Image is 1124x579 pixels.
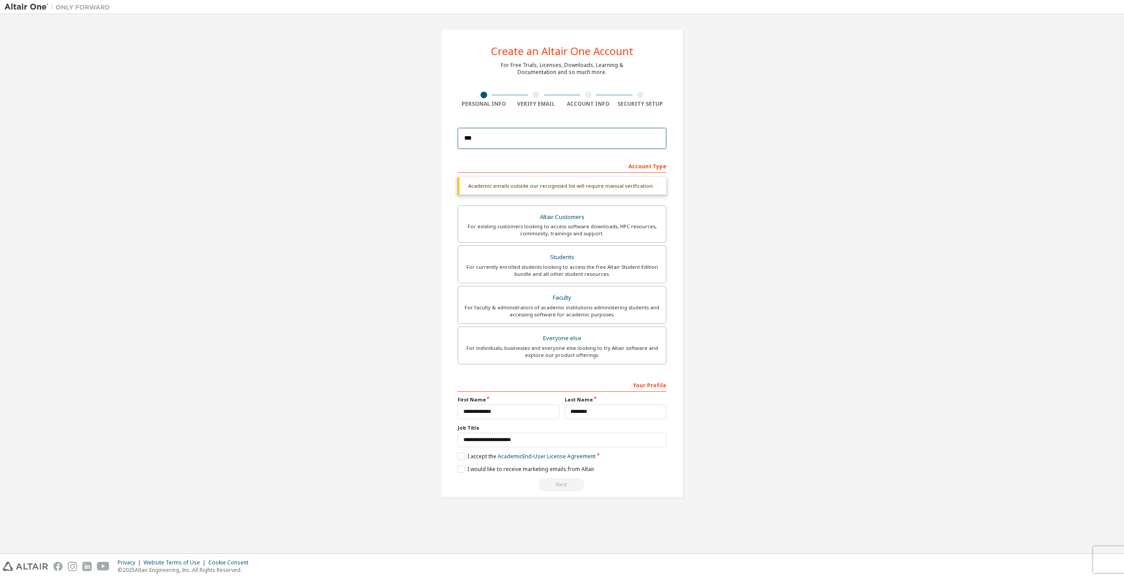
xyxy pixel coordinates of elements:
[463,332,661,345] div: Everyone else
[463,251,661,264] div: Students
[458,378,666,392] div: Your Profile
[53,562,63,571] img: facebook.svg
[458,396,559,403] label: First Name
[562,100,614,108] div: Account Info
[463,292,661,304] div: Faculty
[463,304,661,318] div: For faculty & administrators of academic institutions administering students and accessing softwa...
[463,264,661,278] div: For currently enrolled students looking to access the free Altair Student Edition bundle and all ...
[118,566,254,574] p: © 2025 Altair Engineering, Inc. All Rights Reserved.
[458,465,595,473] label: I would like to receive marketing emails from Altair
[458,177,666,195] div: Academic emails outside our recognised list will require manual verification.
[3,562,48,571] img: altair_logo.svg
[82,562,92,571] img: linkedin.svg
[501,62,623,76] div: For Free Trials, Licenses, Downloads, Learning & Documentation and so much more.
[4,3,115,11] img: Altair One
[463,223,661,237] div: For existing customers looking to access software downloads, HPC resources, community, trainings ...
[458,424,666,431] label: Job Title
[118,559,144,566] div: Privacy
[614,100,667,108] div: Security Setup
[458,478,666,491] div: Provide a valid email to continue
[463,211,661,223] div: Altair Customers
[463,345,661,359] div: For individuals, businesses and everyone else looking to try Altair software and explore our prod...
[498,453,595,460] a: Academic End-User License Agreement
[97,562,110,571] img: youtube.svg
[144,559,208,566] div: Website Terms of Use
[458,159,666,173] div: Account Type
[510,100,562,108] div: Verify Email
[208,559,254,566] div: Cookie Consent
[458,100,510,108] div: Personal Info
[68,562,77,571] img: instagram.svg
[491,46,633,56] div: Create an Altair One Account
[458,453,595,460] label: I accept the
[565,396,666,403] label: Last Name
